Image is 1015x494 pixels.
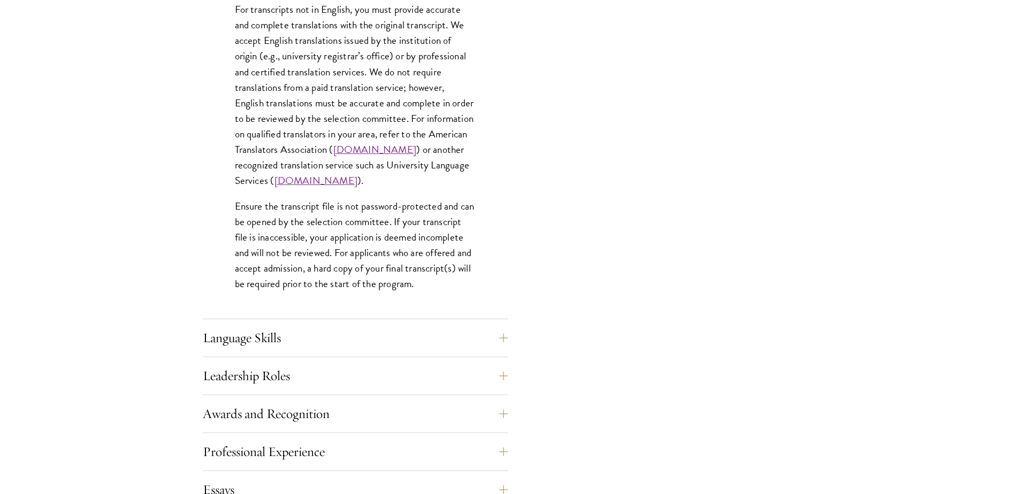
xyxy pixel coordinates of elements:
button: Leadership Roles [203,363,508,389]
p: Ensure the transcript file is not password-protected and can be opened by the selection committee... [235,198,476,291]
a: [DOMAIN_NAME] [333,142,417,157]
button: Awards and Recognition [203,401,508,427]
a: [DOMAIN_NAME] [274,173,358,188]
button: Professional Experience [203,439,508,465]
button: Language Skills [203,325,508,351]
p: For transcripts not in English, you must provide accurate and complete translations with the orig... [235,2,476,188]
